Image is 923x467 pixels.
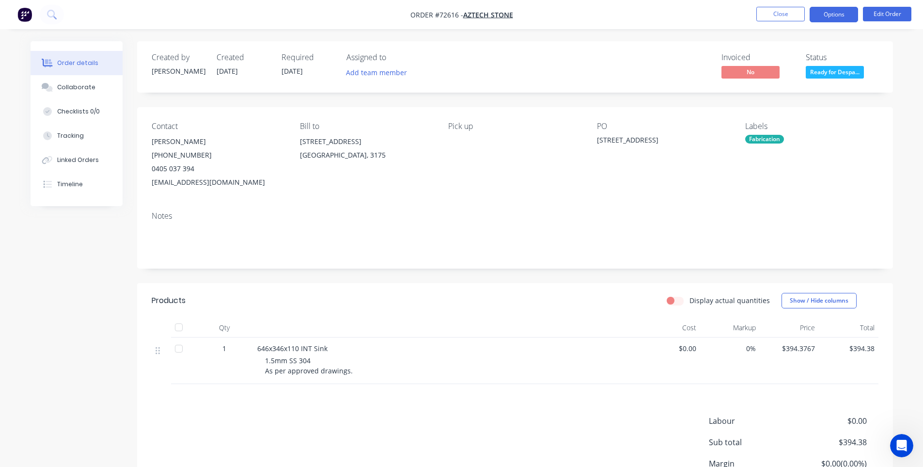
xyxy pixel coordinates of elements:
[57,131,84,140] div: Tracking
[341,66,412,79] button: Add team member
[217,53,270,62] div: Created
[756,7,805,21] button: Close
[152,148,284,162] div: [PHONE_NUMBER]
[300,135,433,166] div: [STREET_ADDRESS][GEOGRAPHIC_DATA], 3175
[152,162,284,176] div: 0405 037 394
[217,66,238,76] span: [DATE]
[721,66,780,78] span: No
[806,53,878,62] div: Status
[863,7,911,21] button: Edit Order
[806,66,864,81] button: Ready for Despa...
[31,75,123,99] button: Collaborate
[346,53,443,62] div: Assigned to
[645,343,697,354] span: $0.00
[265,356,353,375] span: 1.5mm SS 304 As per approved drawings.
[448,122,581,131] div: Pick up
[806,66,864,78] span: Ready for Despa...
[890,434,913,457] iframe: Intercom live chat
[152,122,284,131] div: Contact
[745,135,784,144] div: Fabrication
[31,148,123,172] button: Linked Orders
[782,293,857,308] button: Show / Hide columns
[463,10,513,19] a: Aztech Stone
[597,122,730,131] div: PO
[152,135,284,148] div: [PERSON_NAME]
[257,344,328,353] span: 646x346x110 INT Sink
[57,156,99,164] div: Linked Orders
[300,135,433,148] div: [STREET_ADDRESS]
[152,135,284,189] div: [PERSON_NAME][PHONE_NUMBER]0405 037 394[EMAIL_ADDRESS][DOMAIN_NAME]
[57,83,95,92] div: Collaborate
[721,53,794,62] div: Invoiced
[823,343,875,354] span: $394.38
[57,107,100,116] div: Checklists 0/0
[152,295,186,306] div: Products
[17,7,32,22] img: Factory
[410,10,463,19] span: Order #72616 -
[152,176,284,189] div: [EMAIL_ADDRESS][DOMAIN_NAME]
[745,122,878,131] div: Labels
[795,436,866,448] span: $394.38
[282,66,303,76] span: [DATE]
[764,343,815,354] span: $394.3767
[819,318,878,338] div: Total
[709,436,795,448] span: Sub total
[760,318,819,338] div: Price
[195,318,253,338] div: Qty
[152,66,205,76] div: [PERSON_NAME]
[346,66,412,79] button: Add team member
[57,180,83,189] div: Timeline
[57,59,98,67] div: Order details
[282,53,335,62] div: Required
[810,7,858,22] button: Options
[152,211,878,221] div: Notes
[222,343,226,354] span: 1
[300,122,433,131] div: Bill to
[152,53,205,62] div: Created by
[31,172,123,196] button: Timeline
[641,318,701,338] div: Cost
[709,415,795,427] span: Labour
[704,343,756,354] span: 0%
[31,124,123,148] button: Tracking
[31,99,123,124] button: Checklists 0/0
[300,148,433,162] div: [GEOGRAPHIC_DATA], 3175
[700,318,760,338] div: Markup
[795,415,866,427] span: $0.00
[597,135,718,148] div: [STREET_ADDRESS]
[689,295,770,306] label: Display actual quantities
[31,51,123,75] button: Order details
